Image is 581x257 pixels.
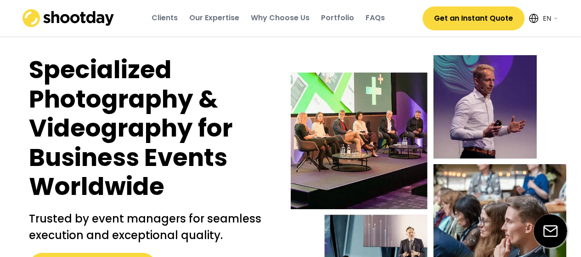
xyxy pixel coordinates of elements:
div: Why Choose Us [251,13,310,23]
button: Get an Instant Quote [423,6,525,30]
div: Portfolio [321,13,354,23]
h1: Specialized Photography & Videography for Business Events Worldwide [29,55,272,201]
div: FAQs [366,13,385,23]
div: Our Expertise [189,13,239,23]
h2: Trusted by event managers for seamless execution and exceptional quality. [29,211,272,244]
img: email-icon%20%281%29.svg [534,214,567,248]
img: shootday_logo.png [23,9,114,27]
img: Icon%20feather-globe%20%281%29.svg [529,14,538,23]
div: Clients [152,13,178,23]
